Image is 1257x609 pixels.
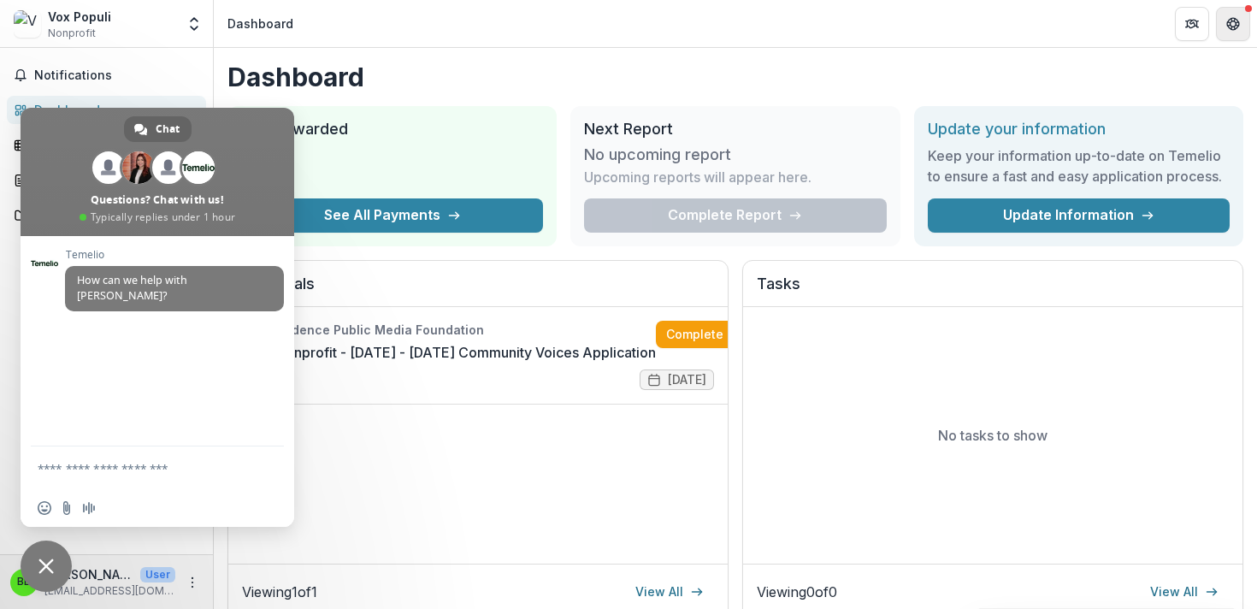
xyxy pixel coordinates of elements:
[7,166,206,194] a: Proposals
[1216,7,1250,41] button: Get Help
[48,26,96,41] span: Nonprofit
[82,501,96,515] span: Audio message
[757,582,837,602] p: Viewing 0 of 0
[7,96,206,124] a: Dashboard
[928,120,1230,139] h2: Update your information
[938,425,1047,446] p: No tasks to show
[625,578,714,606] a: View All
[242,275,714,307] h2: Proposals
[65,249,284,261] span: Temelio
[14,10,41,38] img: Vox Populi
[227,62,1243,92] h1: Dashboard
[34,101,192,119] div: Dashboard
[38,501,51,515] span: Insert an emoji
[124,116,192,142] div: Chat
[48,8,111,26] div: Vox Populi
[584,120,886,139] h2: Next Report
[7,62,206,89] button: Notifications
[584,167,811,187] p: Upcoming reports will appear here.
[221,11,300,36] nav: breadcrumb
[1175,7,1209,41] button: Partners
[60,501,74,515] span: Send a file
[38,461,239,476] textarea: Compose your message...
[44,565,133,583] p: [PERSON_NAME]
[182,7,206,41] button: Open entity switcher
[241,120,543,139] h2: Total Awarded
[44,583,175,599] p: [EMAIL_ADDRESS][DOMAIN_NAME]
[928,145,1230,186] h3: Keep your information up-to-date on Temelio to ensure a fast and easy application process.
[21,541,72,592] div: Close chat
[17,576,31,588] div: Blanche Brown
[928,198,1230,233] a: Update Information
[656,321,754,348] a: Complete
[7,131,206,159] a: Tasks
[140,567,175,582] p: User
[34,68,199,83] span: Notifications
[242,342,656,363] a: New Nonprofit - [DATE] - [DATE] Community Voices Application
[182,572,203,593] button: More
[77,273,187,303] span: How can we help with [PERSON_NAME]?
[241,145,369,192] h3: $0
[241,198,543,233] button: See All Payments
[242,582,317,602] p: Viewing 1 of 1
[1140,578,1229,606] a: View All
[227,15,293,33] div: Dashboard
[7,201,206,229] a: Documents
[757,275,1229,307] h2: Tasks
[156,116,180,142] span: Chat
[584,145,731,164] h3: No upcoming report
